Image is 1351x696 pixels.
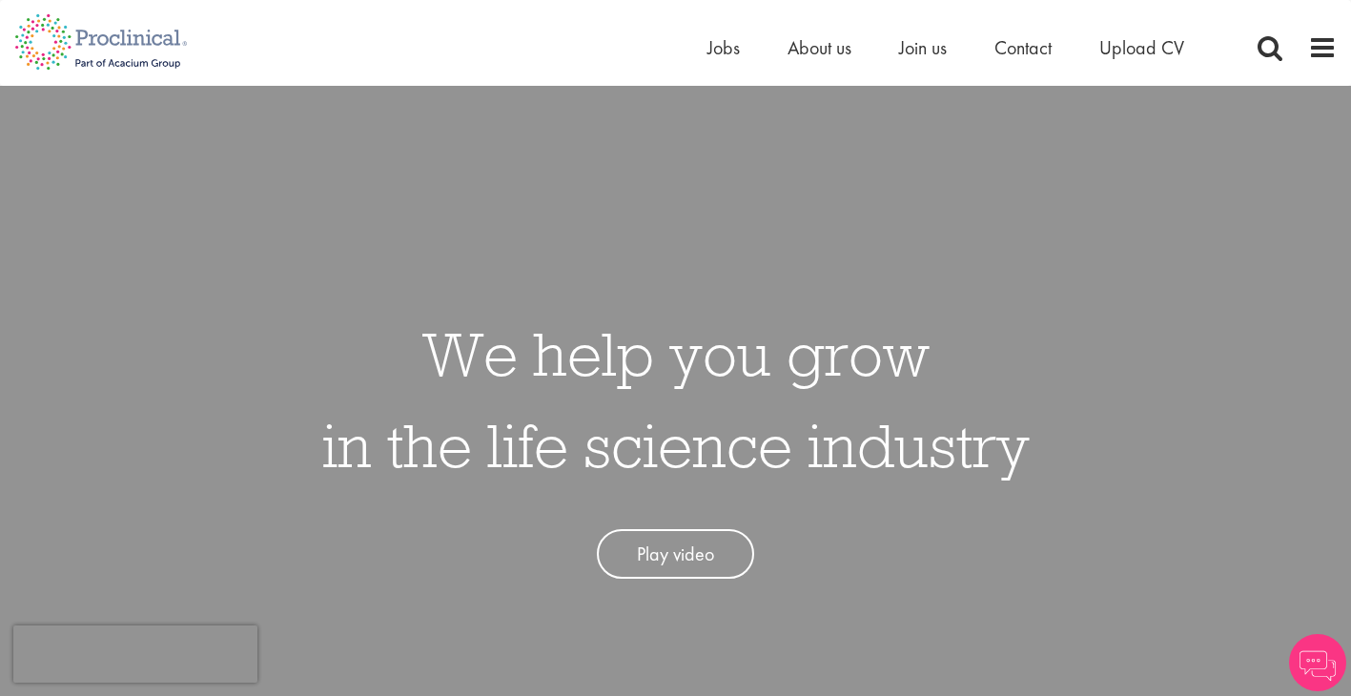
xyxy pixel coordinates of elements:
img: Chatbot [1289,634,1346,691]
a: Join us [899,35,947,60]
h1: We help you grow in the life science industry [322,308,1030,491]
a: Upload CV [1099,35,1184,60]
a: Jobs [707,35,740,60]
a: Contact [994,35,1052,60]
a: About us [788,35,851,60]
a: Play video [597,529,754,580]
